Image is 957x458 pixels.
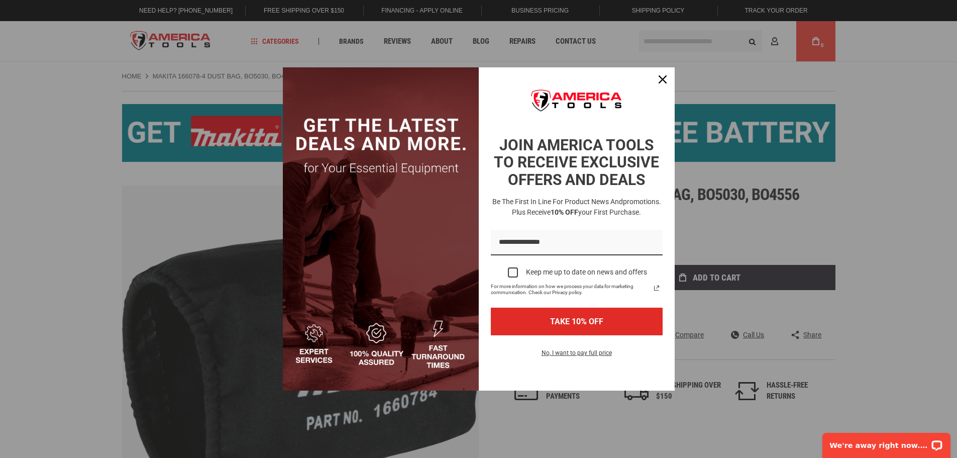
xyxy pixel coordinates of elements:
[491,284,651,296] span: For more information on how we process your data for marketing communication. Check our Privacy p...
[651,67,675,91] button: Close
[816,426,957,458] iframe: LiveChat chat widget
[491,230,663,255] input: Email field
[551,208,578,216] strong: 10% OFF
[489,197,665,218] h3: Be the first in line for product news and
[651,282,663,294] a: Read our Privacy Policy
[494,136,659,189] strong: JOIN AMERICA TOOLS TO RECEIVE EXCLUSIVE OFFERS AND DEALS
[491,308,663,335] button: TAKE 10% OFF
[651,282,663,294] svg: link icon
[534,347,620,364] button: No, I want to pay full price
[659,75,667,83] svg: close icon
[526,268,647,277] div: Keep me up to date on news and offers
